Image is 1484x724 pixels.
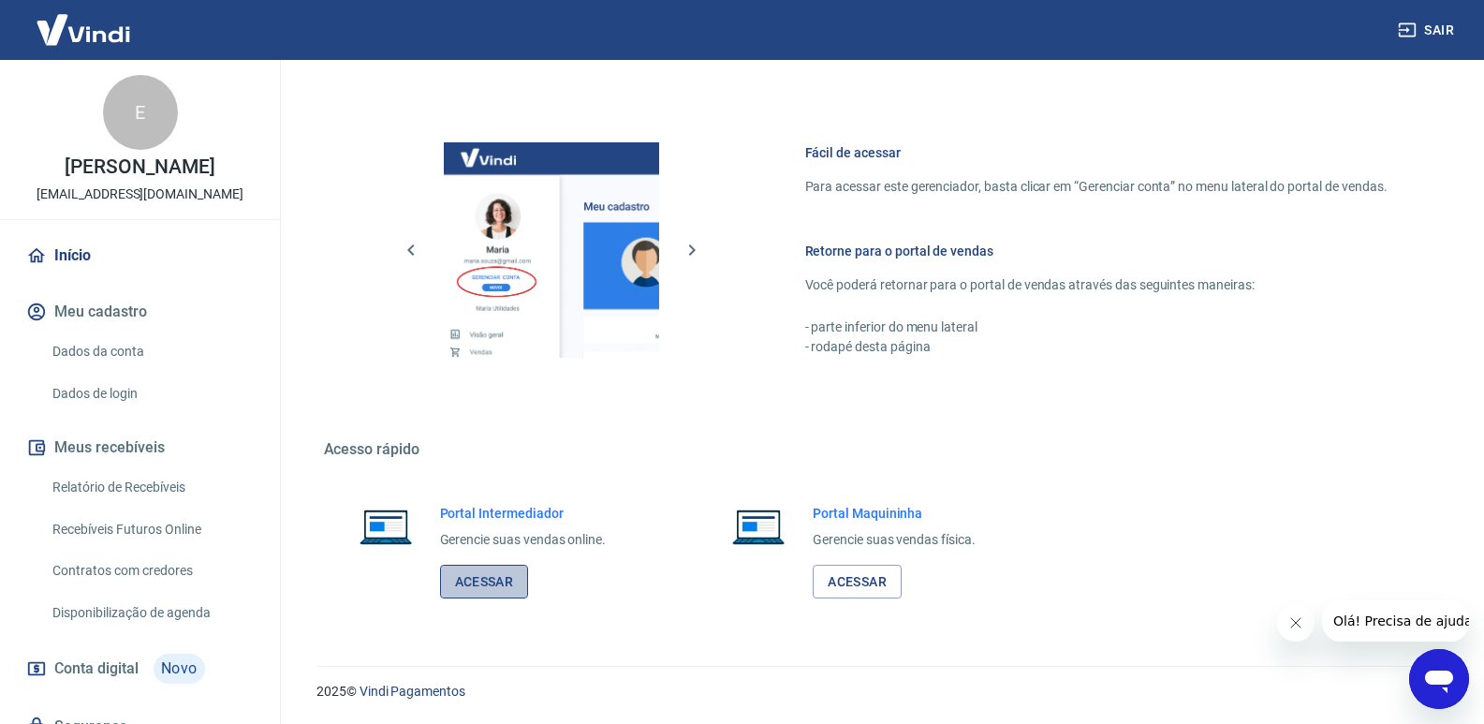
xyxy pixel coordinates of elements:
p: - parte inferior do menu lateral [805,318,1388,337]
div: E [103,75,178,150]
h5: Acesso rápido [324,440,1433,459]
a: Acessar [813,565,902,599]
p: Você poderá retornar para o portal de vendas através das seguintes maneiras: [805,275,1388,295]
iframe: Fechar mensagem [1277,604,1315,642]
span: Olá! Precisa de ajuda? [11,13,157,28]
a: Disponibilização de agenda [45,594,257,632]
button: Meu cadastro [22,291,257,332]
button: Sair [1394,13,1462,48]
a: Dados da conta [45,332,257,371]
img: Imagem da dashboard mostrando o botão de gerenciar conta na sidebar no lado esquerdo [444,142,659,358]
p: [EMAIL_ADDRESS][DOMAIN_NAME] [37,185,243,204]
p: Gerencie suas vendas online. [440,530,607,550]
h6: Portal Maquininha [813,504,976,523]
p: Gerencie suas vendas física. [813,530,976,550]
h6: Fácil de acessar [805,143,1388,162]
a: Acessar [440,565,529,599]
a: Recebíveis Futuros Online [45,510,257,549]
h6: Retorne para o portal de vendas [805,242,1388,260]
button: Meus recebíveis [22,427,257,468]
h6: Portal Intermediador [440,504,607,523]
a: Contratos com credores [45,552,257,590]
span: Conta digital [54,656,139,682]
p: Para acessar este gerenciador, basta clicar em “Gerenciar conta” no menu lateral do portal de ven... [805,177,1388,197]
a: Relatório de Recebíveis [45,468,257,507]
p: 2025 © [316,682,1439,702]
img: Imagem de um notebook aberto [719,504,798,549]
a: Conta digitalNovo [22,646,257,691]
a: Início [22,235,257,276]
img: Imagem de um notebook aberto [346,504,425,549]
a: Vindi Pagamentos [360,684,465,699]
p: [PERSON_NAME] [65,157,214,177]
a: Dados de login [45,375,257,413]
iframe: Mensagem da empresa [1322,600,1469,642]
span: Novo [154,654,205,684]
iframe: Botão para abrir a janela de mensagens [1409,649,1469,709]
img: Vindi [22,1,144,58]
p: - rodapé desta página [805,337,1388,357]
